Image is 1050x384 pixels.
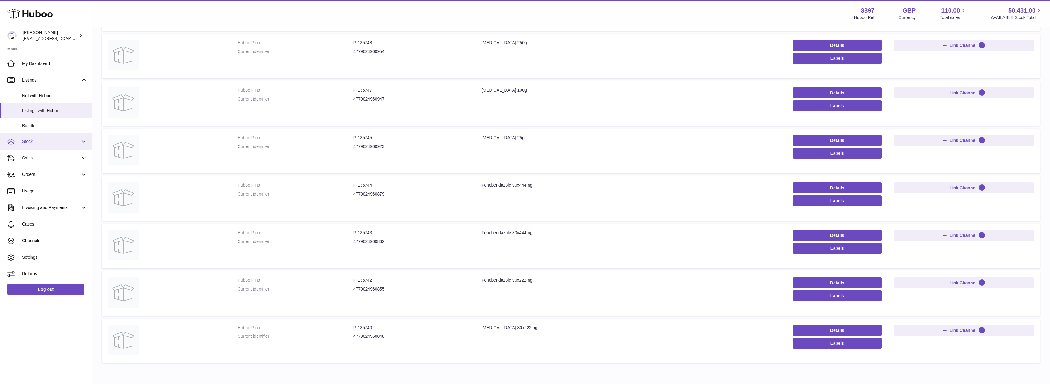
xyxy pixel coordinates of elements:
div: Fenebendazole 90x222mg [482,277,781,283]
dd: P-135744 [353,182,469,188]
a: Details [793,277,881,288]
button: Link Channel [894,87,1034,98]
button: Labels [793,100,881,111]
button: Labels [793,290,881,301]
dd: P-135748 [353,40,469,46]
span: Stock [22,139,81,144]
span: Link Channel [949,43,976,48]
strong: 3397 [861,6,875,15]
span: Total sales [940,15,967,21]
img: Fenbendazole 25g [108,135,139,165]
span: Cases [22,221,87,227]
dt: Huboo P no [238,182,353,188]
dd: P-135742 [353,277,469,283]
img: Fenebendazole 30x444mg [108,230,139,260]
span: Not with Huboo [22,93,87,99]
span: Usage [22,188,87,194]
div: [MEDICAL_DATA] 30x222mg [482,325,781,331]
dt: Current identifier [238,144,353,150]
dd: 4779024960862 [353,239,469,245]
div: [MEDICAL_DATA] 250g [482,40,781,46]
a: 110.00 Total sales [940,6,967,21]
button: Labels [793,148,881,159]
dd: 4779024960954 [353,49,469,55]
img: Fenbendazole 100g [108,87,139,118]
img: Fenebendazole 90x222mg [108,277,139,308]
dt: Huboo P no [238,135,353,141]
span: Listings with Huboo [22,108,87,114]
a: Details [793,135,881,146]
span: Channels [22,238,87,244]
span: Sales [22,155,81,161]
dd: 4779024960947 [353,96,469,102]
a: 58,481.00 AVAILABLE Stock Total [991,6,1043,21]
button: Link Channel [894,182,1034,193]
dd: 4779024960848 [353,333,469,339]
span: Bundles [22,123,87,129]
span: AVAILABLE Stock Total [991,15,1043,21]
dd: P-135745 [353,135,469,141]
dd: 4779024960879 [353,191,469,197]
button: Labels [793,53,881,64]
div: Fenebendazole 30x444mg [482,230,781,236]
a: Log out [7,284,84,295]
img: Fenbendazole 30x222mg [108,325,139,355]
div: Fenebendazole 90x444mg [482,182,781,188]
button: Labels [793,195,881,206]
a: Details [793,325,881,336]
dt: Current identifier [238,239,353,245]
span: Link Channel [949,90,976,96]
strong: GBP [903,6,916,15]
button: Link Channel [894,135,1034,146]
dt: Huboo P no [238,87,353,93]
a: Details [793,87,881,98]
dd: P-135747 [353,87,469,93]
button: Labels [793,243,881,254]
img: internalAdmin-3397@internal.huboo.com [7,31,17,40]
span: 58,481.00 [1008,6,1036,15]
dd: P-135743 [353,230,469,236]
span: Link Channel [949,138,976,143]
span: Invoicing and Payments [22,205,81,211]
span: Orders [22,172,81,177]
dt: Current identifier [238,333,353,339]
dd: 4779024960923 [353,144,469,150]
a: Details [793,230,881,241]
a: Details [793,40,881,51]
dt: Huboo P no [238,40,353,46]
dd: 4779024960855 [353,286,469,292]
dt: Huboo P no [238,230,353,236]
button: Link Channel [894,325,1034,336]
span: 110.00 [941,6,960,15]
button: Link Channel [894,40,1034,51]
div: [MEDICAL_DATA] 100g [482,87,781,93]
dt: Current identifier [238,96,353,102]
dt: Huboo P no [238,325,353,331]
img: Fenbendazole 250g [108,40,139,70]
span: Link Channel [949,280,976,286]
dt: Current identifier [238,286,353,292]
div: [MEDICAL_DATA] 25g [482,135,781,141]
div: [PERSON_NAME] [23,30,78,41]
span: Link Channel [949,185,976,191]
img: Fenebendazole 90x444mg [108,182,139,213]
span: [EMAIL_ADDRESS][DOMAIN_NAME] [23,36,90,41]
div: Currency [899,15,916,21]
dd: P-135740 [353,325,469,331]
span: Link Channel [949,328,976,333]
dt: Huboo P no [238,277,353,283]
span: My Dashboard [22,61,87,67]
span: Listings [22,77,81,83]
span: Settings [22,254,87,260]
span: Returns [22,271,87,277]
button: Link Channel [894,277,1034,288]
button: Link Channel [894,230,1034,241]
button: Labels [793,338,881,349]
dt: Current identifier [238,49,353,55]
span: Link Channel [949,233,976,238]
dt: Current identifier [238,191,353,197]
a: Details [793,182,881,193]
div: Huboo Ref [854,15,875,21]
